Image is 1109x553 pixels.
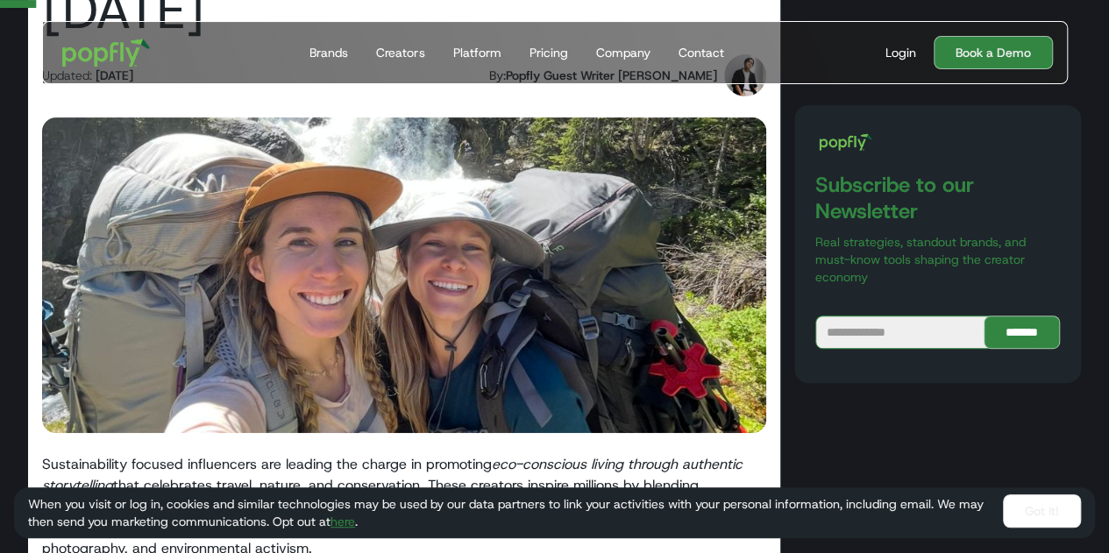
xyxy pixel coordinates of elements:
[1003,494,1081,528] a: Got It!
[376,44,424,61] div: Creators
[302,22,355,83] a: Brands
[529,44,567,61] div: Pricing
[671,22,730,83] a: Contact
[331,514,355,529] a: here
[678,44,723,61] div: Contact
[878,44,923,61] a: Login
[885,44,916,61] div: Login
[309,44,348,61] div: Brands
[452,44,501,61] div: Platform
[588,22,657,83] a: Company
[50,26,163,79] a: home
[522,22,574,83] a: Pricing
[445,22,508,83] a: Platform
[815,172,1060,224] h3: Subscribe to our Newsletter
[815,233,1060,286] p: Real strategies, standout brands, and must-know tools shaping the creator economy
[815,315,1060,349] form: Blog Subscribe
[595,44,650,61] div: Company
[369,22,431,83] a: Creators
[934,36,1053,69] a: Book a Demo
[28,495,989,530] div: When you visit or log in, cookies and similar technologies may be used by our data partners to li...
